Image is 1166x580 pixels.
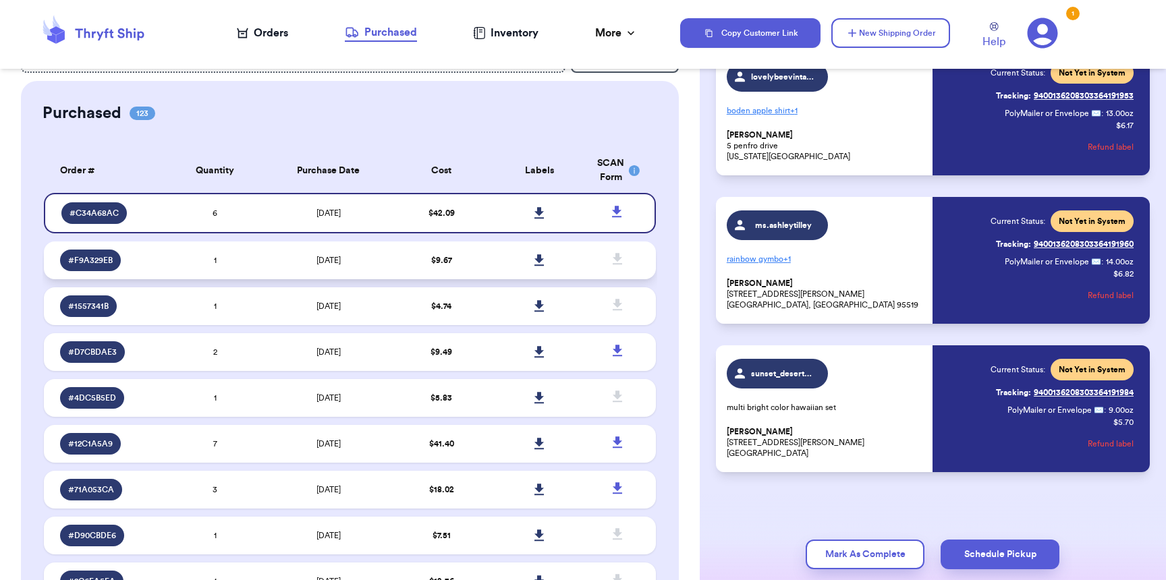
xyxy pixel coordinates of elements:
[1106,108,1134,119] span: 13.00 oz
[214,256,217,264] span: 1
[345,24,417,42] a: Purchased
[213,440,217,448] span: 7
[991,364,1045,375] span: Current Status:
[982,34,1005,50] span: Help
[1066,7,1080,20] div: 1
[727,130,793,140] span: [PERSON_NAME]
[316,531,341,540] span: [DATE]
[431,348,452,356] span: $ 9.49
[996,233,1134,255] a: Tracking:9400136208303364191960
[1005,109,1101,117] span: PolyMailer or Envelope ✉️
[393,148,491,193] th: Cost
[316,209,341,217] span: [DATE]
[68,301,109,312] span: # 1557341B
[751,368,815,379] span: sunset_desert_vibes_closet
[751,220,815,231] span: ms.ashleytilley
[68,255,113,266] span: # F9A329EB
[1005,258,1101,266] span: PolyMailer or Envelope ✉️
[429,486,454,494] span: $ 18.02
[68,347,117,357] span: # D7CBDAE3
[130,107,155,120] span: 123
[316,348,341,356] span: [DATE]
[1059,364,1126,375] span: Not Yet in System
[751,71,815,82] span: lovelybeevintage
[214,394,217,402] span: 1
[831,18,950,48] button: New Shipping Order
[996,382,1134,403] a: Tracking:9400136208303364191984
[727,279,793,289] span: [PERSON_NAME]
[727,278,925,310] p: [STREET_ADDRESS][PERSON_NAME] [GEOGRAPHIC_DATA], [GEOGRAPHIC_DATA] 95519
[316,256,341,264] span: [DATE]
[213,348,217,356] span: 2
[727,248,925,270] p: rainbow gymbo
[1113,417,1134,428] p: $ 5.70
[1088,281,1134,310] button: Refund label
[316,302,341,310] span: [DATE]
[68,393,116,403] span: # 4DC5B5ED
[1101,108,1103,119] span: :
[316,486,341,494] span: [DATE]
[1088,132,1134,162] button: Refund label
[1106,256,1134,267] span: 14.00 oz
[783,255,791,263] span: + 1
[1104,405,1106,415] span: :
[431,302,451,310] span: $ 4.74
[595,25,638,41] div: More
[1027,18,1058,49] a: 1
[1007,406,1104,414] span: PolyMailer or Envelope ✉️
[264,148,392,193] th: Purchase Date
[68,438,113,449] span: # 12C1A5A9
[996,239,1031,250] span: Tracking:
[596,156,640,185] div: SCAN Form
[680,18,821,48] button: Copy Customer Link
[43,103,121,124] h2: Purchased
[1059,67,1126,78] span: Not Yet in System
[1101,256,1103,267] span: :
[473,25,538,41] a: Inventory
[1088,429,1134,459] button: Refund label
[790,107,798,115] span: + 1
[727,427,793,437] span: [PERSON_NAME]
[727,426,925,459] p: [STREET_ADDRESS][PERSON_NAME] [GEOGRAPHIC_DATA]
[429,440,454,448] span: $ 41.40
[70,208,119,219] span: # C34A68AC
[166,148,264,193] th: Quantity
[491,148,588,193] th: Labels
[996,90,1031,101] span: Tracking:
[1109,405,1134,415] span: 9.00 oz
[316,394,341,402] span: [DATE]
[345,24,417,40] div: Purchased
[996,85,1134,107] a: Tracking:9400136208303364191953
[68,484,114,495] span: # 71A053CA
[1113,268,1134,279] p: $ 6.82
[316,440,341,448] span: [DATE]
[237,25,288,41] a: Orders
[213,486,217,494] span: 3
[806,540,924,569] button: Mark As Complete
[727,129,925,162] p: 5 penfro drive [US_STATE][GEOGRAPHIC_DATA]
[1059,216,1126,227] span: Not Yet in System
[727,100,925,121] p: boden apple shirt
[991,67,1045,78] span: Current Status:
[991,216,1045,227] span: Current Status:
[431,256,452,264] span: $ 9.67
[941,540,1059,569] button: Schedule Pickup
[68,530,116,541] span: # D90CBDE6
[428,209,455,217] span: $ 42.09
[214,531,217,540] span: 1
[214,302,217,310] span: 1
[431,394,452,402] span: $ 5.83
[1116,120,1134,131] p: $ 6.17
[433,531,451,540] span: $ 7.51
[213,209,217,217] span: 6
[44,148,166,193] th: Order #
[982,22,1005,50] a: Help
[727,402,925,413] p: multi bright color hawaiian set
[996,387,1031,398] span: Tracking:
